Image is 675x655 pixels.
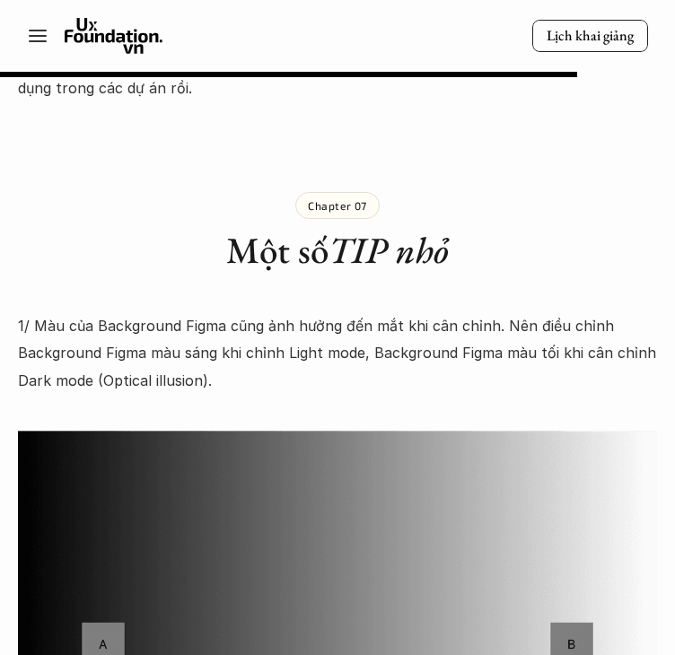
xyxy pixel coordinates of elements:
h2: Một số [18,228,657,272]
p: Lịch khai giảng [547,27,634,46]
p: 1/ Màu của Background Figma cũng ảnh hưởng đến mắt khi cân chỉnh. Nên điều chỉnh Background Figma... [18,312,657,394]
p: Chapter 07 [308,199,367,212]
a: Lịch khai giảng [532,20,648,53]
em: TIP nhỏ [329,226,449,274]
